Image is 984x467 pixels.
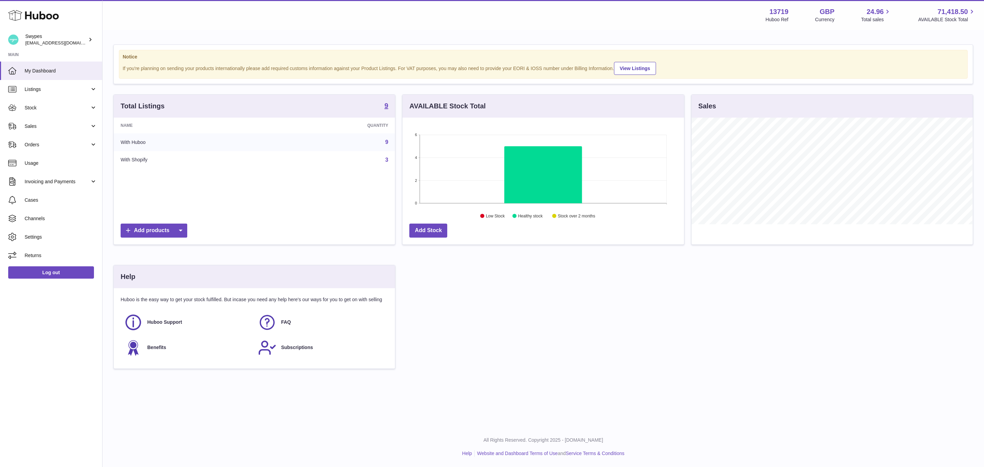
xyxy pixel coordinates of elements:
span: FAQ [281,319,291,325]
a: Add products [121,224,187,238]
span: 71,418.50 [938,7,968,16]
span: Benefits [147,344,166,351]
strong: Notice [123,54,964,60]
th: Name [114,118,265,133]
span: Stock [25,105,90,111]
span: Total sales [861,16,891,23]
div: Currency [815,16,835,23]
a: FAQ [258,313,385,332]
text: Healthy stock [518,214,543,218]
p: All Rights Reserved. Copyright 2025 - [DOMAIN_NAME] [108,437,979,443]
td: With Shopify [114,151,265,169]
text: 4 [415,156,417,160]
span: Channels [25,215,97,222]
strong: 9 [384,102,388,109]
span: Sales [25,123,90,130]
a: Service Terms & Conditions [566,451,625,456]
span: Cases [25,197,97,203]
span: Settings [25,234,97,240]
h3: AVAILABLE Stock Total [409,102,486,111]
span: Returns [25,252,97,259]
a: 24.96 Total sales [861,7,891,23]
span: [EMAIL_ADDRESS][DOMAIN_NAME] [25,40,100,45]
text: 2 [415,178,417,183]
a: 9 [384,102,388,110]
span: 24.96 [866,7,884,16]
td: With Huboo [114,133,265,151]
a: 3 [385,157,388,163]
th: Quantity [265,118,395,133]
text: Stock over 2 months [558,214,595,218]
span: Huboo Support [147,319,182,325]
span: AVAILABLE Stock Total [918,16,976,23]
h3: Total Listings [121,102,165,111]
a: Subscriptions [258,338,385,357]
a: 9 [385,139,388,145]
p: Huboo is the easy way to get your stock fulfilled. But incase you need any help here's our ways f... [121,296,388,303]
a: View Listings [614,62,656,75]
a: Huboo Support [124,313,251,332]
div: Swypes [25,33,87,46]
a: 71,418.50 AVAILABLE Stock Total [918,7,976,23]
strong: 13719 [769,7,789,16]
a: Help [462,451,472,456]
text: Low Stock [486,214,505,218]
span: My Dashboard [25,68,97,74]
a: Benefits [124,338,251,357]
span: Usage [25,160,97,166]
a: Website and Dashboard Terms of Use [477,451,558,456]
span: Invoicing and Payments [25,178,90,185]
li: and [475,450,624,457]
div: If you're planning on sending your products internationally please add required customs informati... [123,61,964,75]
span: Subscriptions [281,344,313,351]
a: Add Stock [409,224,447,238]
h3: Help [121,272,135,281]
text: 6 [415,133,417,137]
text: 0 [415,201,417,205]
img: internalAdmin-13719@internal.huboo.com [8,35,18,45]
div: Huboo Ref [766,16,789,23]
strong: GBP [820,7,834,16]
span: Listings [25,86,90,93]
a: Log out [8,266,94,279]
h3: Sales [698,102,716,111]
span: Orders [25,142,90,148]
